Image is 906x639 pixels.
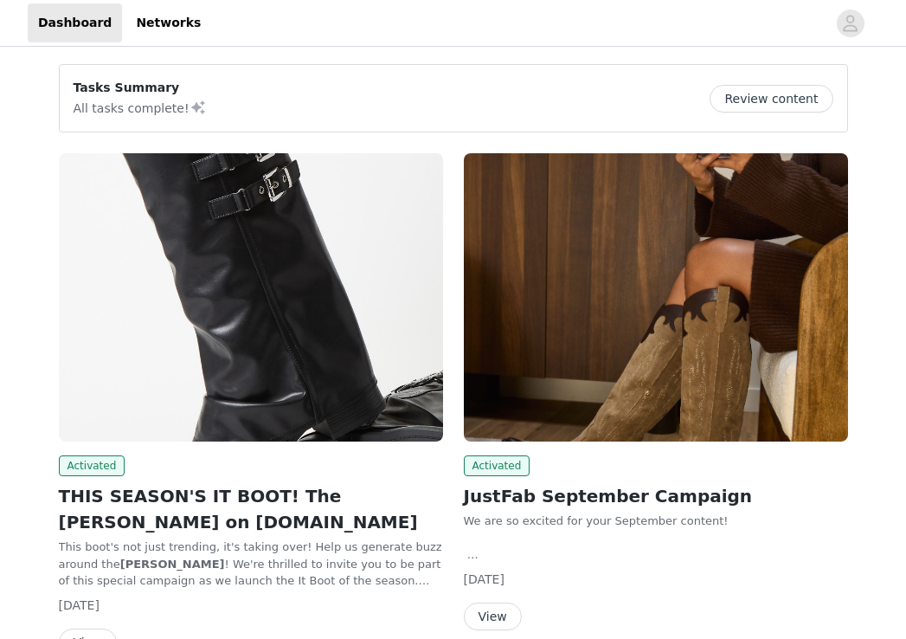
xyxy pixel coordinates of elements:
[28,3,122,42] a: Dashboard
[59,455,125,476] span: Activated
[59,153,443,442] img: JustFab
[710,85,832,113] button: Review content
[464,572,504,586] span: [DATE]
[120,558,225,571] strong: [PERSON_NAME]
[59,539,443,590] p: This boot's not just trending, it's taking over! Help us generate buzz around the ! We're thrille...
[464,483,848,509] h2: JustFab September Campaign
[125,3,211,42] a: Networks
[464,455,530,476] span: Activated
[464,513,848,530] p: We are so excited for your September content!
[74,97,207,118] p: All tasks complete!
[464,610,522,623] a: View
[464,153,848,442] img: JustFab
[59,598,100,612] span: [DATE]
[464,603,522,630] button: View
[59,483,443,535] h2: THIS SEASON'S IT BOOT! The [PERSON_NAME] on [DOMAIN_NAME]
[74,79,207,97] p: Tasks Summary
[842,10,858,37] div: avatar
